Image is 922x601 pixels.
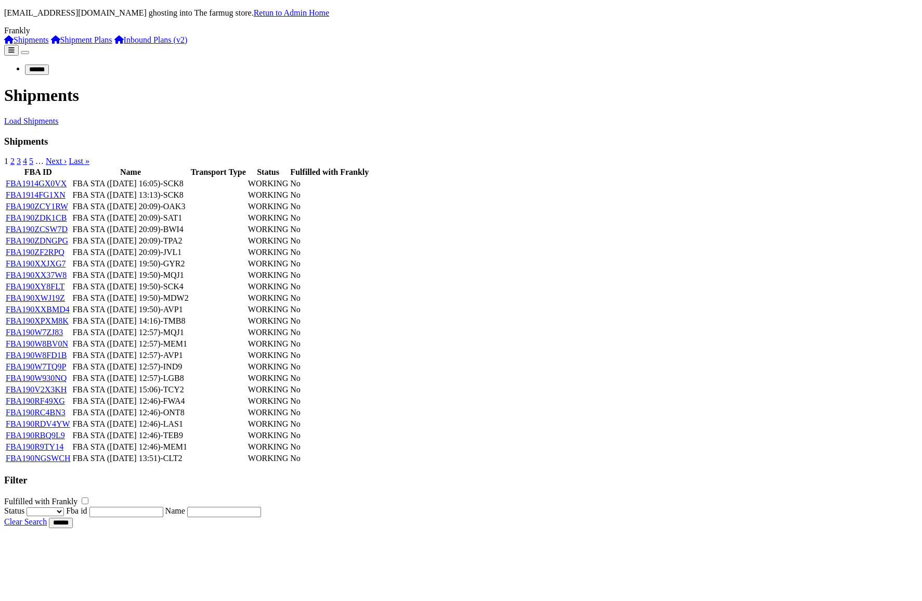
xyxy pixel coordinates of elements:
a: 5 [29,157,33,165]
td: WORKING [248,396,289,406]
th: Name [72,167,189,177]
a: FBA190ZDNGPG [6,236,68,245]
td: FBA STA ([DATE] 19:50)-SCK4 [72,282,189,292]
td: WORKING [248,190,289,200]
td: FBA STA ([DATE] 12:57)-AVP1 [72,350,189,361]
td: No [290,259,369,269]
td: FBA STA ([DATE] 12:46)-MEM1 [72,442,189,452]
a: Shipment Plans [51,35,112,44]
a: FBA190RBQ9L9 [6,431,65,440]
td: FBA STA ([DATE] 12:46)-TEB9 [72,430,189,441]
td: FBA STA ([DATE] 12:46)-LAS1 [72,419,189,429]
td: FBA STA ([DATE] 12:57)-IND9 [72,362,189,372]
a: FBA190ZCY1RW [6,202,68,211]
td: WORKING [248,178,289,189]
td: No [290,453,369,464]
td: WORKING [248,201,289,212]
td: No [290,270,369,280]
td: FBA STA ([DATE] 20:09)-JVL1 [72,247,189,258]
td: FBA STA ([DATE] 19:50)-MQJ1 [72,270,189,280]
a: 3 [17,157,21,165]
td: WORKING [248,362,289,372]
td: No [290,282,369,292]
a: 2 [10,157,15,165]
a: FBA190ZF2RPQ [6,248,64,257]
a: FBA190W8BV0N [6,339,68,348]
td: WORKING [248,236,289,246]
label: Name [165,506,185,515]
td: FBA STA ([DATE] 20:09)-SAT1 [72,213,189,223]
button: Toggle navigation [21,51,29,54]
td: FBA STA ([DATE] 19:50)-GYR2 [72,259,189,269]
a: FBA190XXJXG7 [6,259,66,268]
td: FBA STA ([DATE] 20:09)-BWI4 [72,224,189,235]
td: No [290,396,369,406]
td: WORKING [248,247,289,258]
td: WORKING [248,304,289,315]
a: FBA190XPXM8K [6,316,69,325]
div: Frankly [4,26,918,35]
td: WORKING [248,259,289,269]
td: No [290,293,369,303]
a: FBA190XXBMD4 [6,305,70,314]
td: No [290,213,369,223]
td: WORKING [248,419,289,429]
td: FBA STA ([DATE] 16:05)-SCK8 [72,178,189,189]
a: 4 [23,157,27,165]
a: FBA190V2X3KH [6,385,67,394]
td: No [290,327,369,338]
td: No [290,385,369,395]
td: No [290,362,369,372]
td: FBA STA ([DATE] 15:06)-TCY2 [72,385,189,395]
a: FBA190ZDK1CB [6,213,67,222]
td: FBA STA ([DATE] 12:57)-MEM1 [72,339,189,349]
td: FBA STA ([DATE] 13:51)-CLT2 [72,453,189,464]
a: Retun to Admin Home [254,8,329,17]
td: FBA STA ([DATE] 20:09)-OAK3 [72,201,189,212]
td: No [290,419,369,429]
p: [EMAIL_ADDRESS][DOMAIN_NAME] ghosting into The farmug store. [4,8,918,18]
th: FBA ID [5,167,71,177]
a: FBA190XX37W8 [6,271,67,279]
a: Load Shipments [4,117,58,125]
td: WORKING [248,407,289,418]
td: No [290,350,369,361]
td: WORKING [248,350,289,361]
label: Fba id [66,506,87,515]
a: FBA190ZCSW7D [6,225,68,234]
td: FBA STA ([DATE] 12:46)-ONT8 [72,407,189,418]
td: WORKING [248,327,289,338]
a: Next › [46,157,67,165]
td: WORKING [248,453,289,464]
a: Inbound Plans (v2) [114,35,188,44]
td: FBA STA ([DATE] 19:50)-MDW2 [72,293,189,303]
td: No [290,236,369,246]
a: FBA190W930NQ [6,374,67,382]
td: No [290,247,369,258]
td: WORKING [248,282,289,292]
td: FBA STA ([DATE] 19:50)-AVP1 [72,304,189,315]
td: No [290,304,369,315]
td: WORKING [248,385,289,395]
a: FBA190RF49XG [6,397,65,405]
td: WORKING [248,316,289,326]
a: FBA190NGSWCH [6,454,70,463]
td: WORKING [248,213,289,223]
td: WORKING [248,339,289,349]
th: Fulfilled with Frankly [290,167,369,177]
td: No [290,339,369,349]
a: FBA190XWJ19Z [6,293,65,302]
td: WORKING [248,373,289,383]
td: WORKING [248,293,289,303]
td: No [290,442,369,452]
h3: Filter [4,475,918,486]
a: FBA1914GX0VX [6,179,67,188]
a: FBA190XY8FLT [6,282,64,291]
a: Last » [69,157,89,165]
a: FBA190W7ZJ83 [6,328,63,337]
a: FBA190R9TY14 [6,442,63,451]
td: No [290,201,369,212]
td: No [290,190,369,200]
td: No [290,316,369,326]
span: … [35,157,44,165]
